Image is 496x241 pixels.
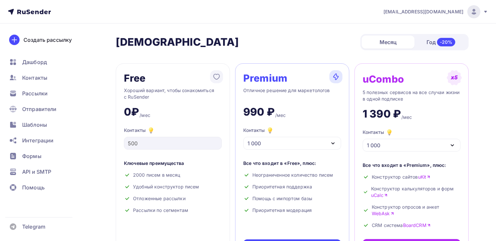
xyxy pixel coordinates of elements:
div: Все что входит в «Free», плюс: [243,160,341,167]
div: Неограниченное количество писем [243,172,341,178]
a: Шаблоны [5,118,83,131]
span: Формы [22,152,41,160]
div: Хороший вариант, чтобы ознакомиться с RuSender [124,87,222,100]
div: 2000 писем в месяц [124,172,222,178]
div: Контакты [363,128,393,136]
a: Контакты [5,71,83,84]
button: Контакты 1 000 [243,126,341,150]
div: Создать рассылку [23,36,72,44]
div: /мес [275,112,286,119]
span: Помощь [22,184,45,191]
span: Интеграции [22,137,53,144]
span: Дашборд [22,58,47,66]
div: Free [124,73,146,83]
div: Месяц [362,36,414,49]
span: Отправители [22,105,57,113]
div: /мес [140,112,150,119]
div: Контакты [124,126,222,134]
div: -20% [437,38,456,46]
a: uCalc [371,192,388,199]
button: Контакты 1 000 [363,128,460,152]
div: 1 000 [367,141,380,149]
a: Формы [5,150,83,163]
a: Дашборд [5,56,83,69]
span: Контакты [22,74,47,82]
span: Telegram [22,223,45,231]
div: /мес [401,114,412,120]
a: [EMAIL_ADDRESS][DOMAIN_NAME] [383,5,488,18]
div: 990 ₽ [243,105,275,119]
div: uCombo [363,74,404,84]
a: Рассылки [5,87,83,100]
span: Конструктор опросов и анкет [372,204,460,217]
div: 1 000 [248,139,261,147]
div: Приоритетная поддержка [243,184,341,190]
a: Отправители [5,103,83,116]
span: [EMAIL_ADDRESS][DOMAIN_NAME] [383,8,463,15]
div: Удобный конструктор писем [124,184,222,190]
a: uKit [418,174,431,180]
div: Рассылки по сегментам [124,207,222,214]
span: API и SMTP [22,168,51,176]
a: WebAsk [372,210,394,217]
a: BoardCRM [403,222,431,229]
div: Контакты [243,126,274,134]
div: 5 полезных сервисов на все случаи жизни в одной подписке [363,89,460,102]
div: Отличное решение для маркетологов [243,87,341,100]
div: Помощь с импортом базы [243,195,341,202]
div: Premium [243,73,287,83]
div: Приоритетная модерация [243,207,341,214]
div: 0₽ [124,105,139,119]
div: Год [414,35,467,49]
div: Все что входит в «Premium», плюс: [363,162,460,169]
span: Шаблоны [22,121,47,129]
span: Рассылки [22,89,48,97]
div: Ключевые преимущества [124,160,222,167]
span: Конструктор калькуляторов и форм [371,185,460,199]
span: Конструктор сайтов [372,174,430,180]
div: 1 390 ₽ [363,107,401,120]
h2: [DEMOGRAPHIC_DATA] [116,36,239,49]
span: CRM система [372,222,431,229]
div: Отложенные рассылки [124,195,222,202]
